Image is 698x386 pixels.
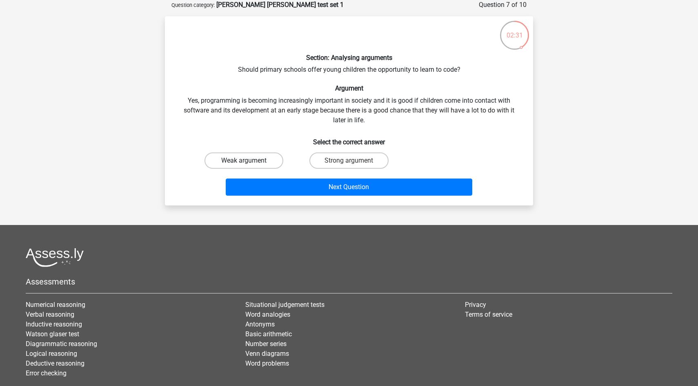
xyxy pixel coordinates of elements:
a: Situational judgement tests [245,301,325,309]
div: 02:31 [499,20,530,40]
a: Logical reasoning [26,350,77,357]
h5: Assessments [26,277,672,287]
small: Question category: [171,2,215,8]
strong: [PERSON_NAME] [PERSON_NAME] test set 1 [216,1,344,9]
h6: Section: Analysing arguments [178,54,520,62]
a: Diagrammatic reasoning [26,340,97,348]
a: Word problems [245,360,289,367]
a: Venn diagrams [245,350,289,357]
a: Word analogies [245,311,290,318]
a: Antonyms [245,320,275,328]
a: Inductive reasoning [26,320,82,328]
a: Deductive reasoning [26,360,84,367]
a: Error checking [26,369,67,377]
h6: Select the correct answer [178,132,520,146]
a: Watson glaser test [26,330,79,338]
img: Assessly logo [26,248,84,267]
label: Weak argument [205,152,283,169]
a: Privacy [465,301,486,309]
a: Numerical reasoning [26,301,85,309]
label: Strong argument [309,152,388,169]
h6: Argument [178,84,520,92]
a: Verbal reasoning [26,311,74,318]
div: Should primary schools offer young children the opportunity to learn to code? Yes, programming is... [168,23,530,199]
a: Terms of service [465,311,512,318]
a: Basic arithmetic [245,330,292,338]
button: Next Question [226,179,473,196]
a: Number series [245,340,287,348]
